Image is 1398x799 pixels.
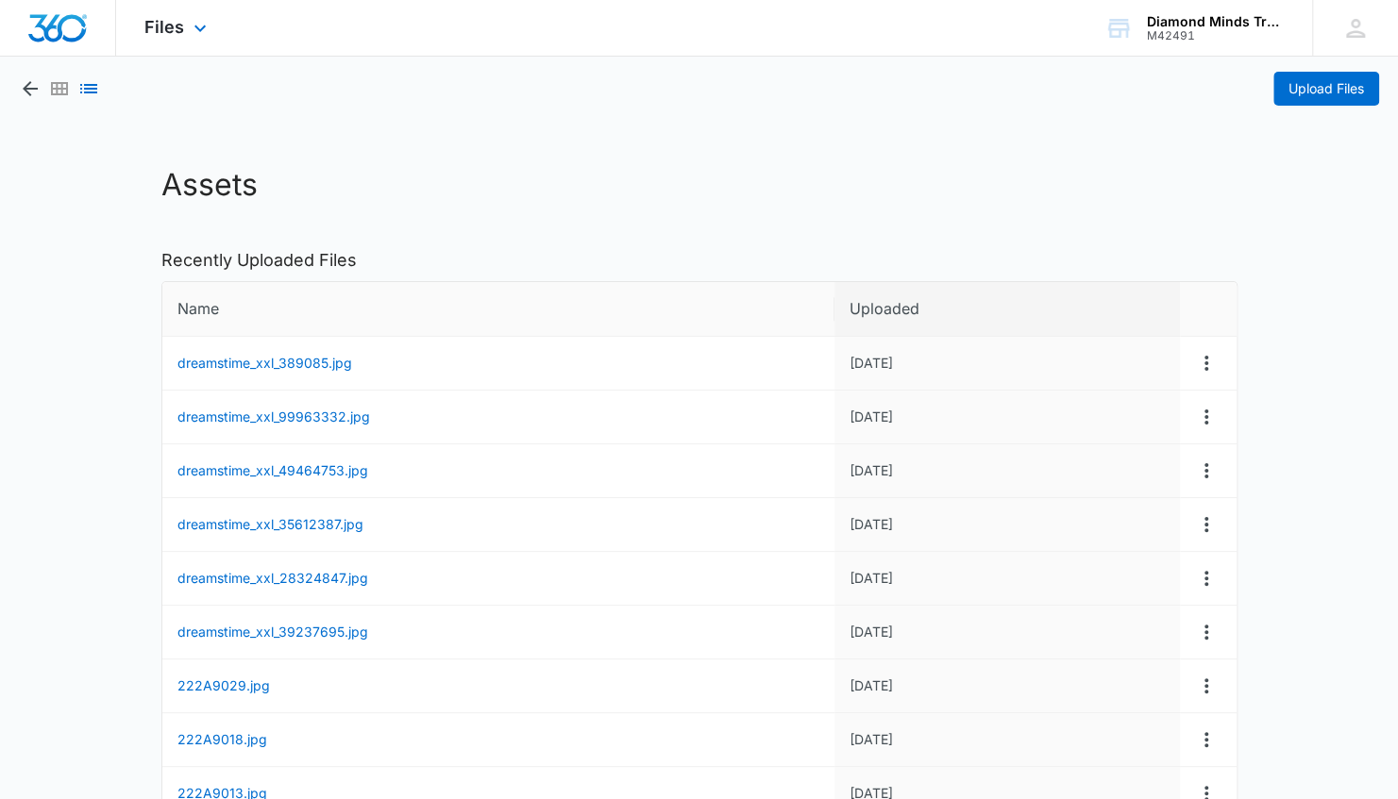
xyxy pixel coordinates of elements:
td: [DATE] [834,337,1179,391]
th: Name [162,282,835,337]
button: More Options [1195,621,1218,643]
button: dreamstime_xxl_49464753.jpg [177,463,368,478]
button: dreamstime_xxl_39237695.jpg [177,624,368,640]
button: List View [77,77,100,100]
button: More Options [1195,728,1218,751]
button: dreamstime_xxl_99963332.jpg [177,409,370,424]
button: Upload Files [1273,72,1379,106]
h1: Assets [161,162,1238,208]
td: [DATE] [834,444,1179,498]
span: dreamstime_xxl_99963332.jpg [177,408,370,424]
td: [DATE] [834,606,1179,659]
div: account name [1147,14,1285,29]
span: Files [144,17,184,37]
button: dreamstime_xxl_28324847.jpg [177,571,368,586]
div: account id [1147,29,1285,42]
button: More Options [1195,352,1218,375]
span: 222A9029.jpg [177,677,270,693]
button: More Options [1195,674,1218,697]
span: dreamstime_xxl_28324847.jpg [177,570,368,586]
button: Grid View [48,77,71,100]
td: [DATE] [834,659,1179,713]
button: More Options [1195,406,1218,428]
td: [DATE] [834,498,1179,552]
span: dreamstime_xxl_49464753.jpg [177,462,368,478]
span: Upload Files [1289,78,1364,99]
span: 222A9018.jpg [177,731,267,747]
button: dreamstime_xxl_35612387.jpg [177,517,363,532]
span: Name [177,297,806,321]
button: More Options [1195,567,1218,590]
button: dreamstime_xxl_389085.jpg [177,356,352,371]
td: [DATE] [834,552,1179,606]
span: dreamstime_xxl_35612387.jpg [177,516,363,532]
button: 222A9018.jpg [177,732,267,747]
td: [DATE] [834,713,1179,767]
button: More Options [1195,513,1218,536]
span: dreamstime_xxl_389085.jpg [177,355,352,371]
td: [DATE] [834,391,1179,444]
button: More Options [1195,459,1218,482]
button: 222A9029.jpg [177,678,270,693]
span: dreamstime_xxl_39237695.jpg [177,624,368,640]
span: Uploaded [850,297,1150,321]
h2: Recently Uploaded Files [161,247,1238,273]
